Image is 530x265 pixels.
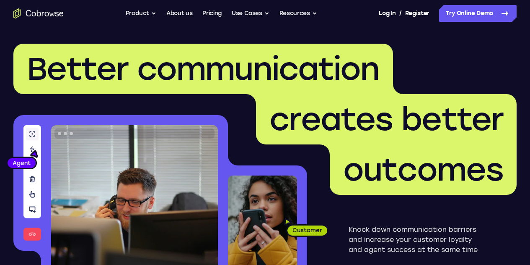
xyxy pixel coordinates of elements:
p: Knock down communication barriers and increase your customer loyalty and agent success at the sam... [349,225,486,255]
a: Go to the home page [13,8,64,18]
span: / [399,8,402,18]
span: creates better [269,100,503,138]
button: Product [126,5,157,22]
a: Try Online Demo [439,5,517,22]
span: Better communication [27,50,380,88]
a: Pricing [202,5,222,22]
a: Register [405,5,429,22]
span: outcomes [343,151,503,189]
a: About us [166,5,192,22]
button: Use Cases [232,5,269,22]
a: Log In [379,5,396,22]
button: Resources [279,5,317,22]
